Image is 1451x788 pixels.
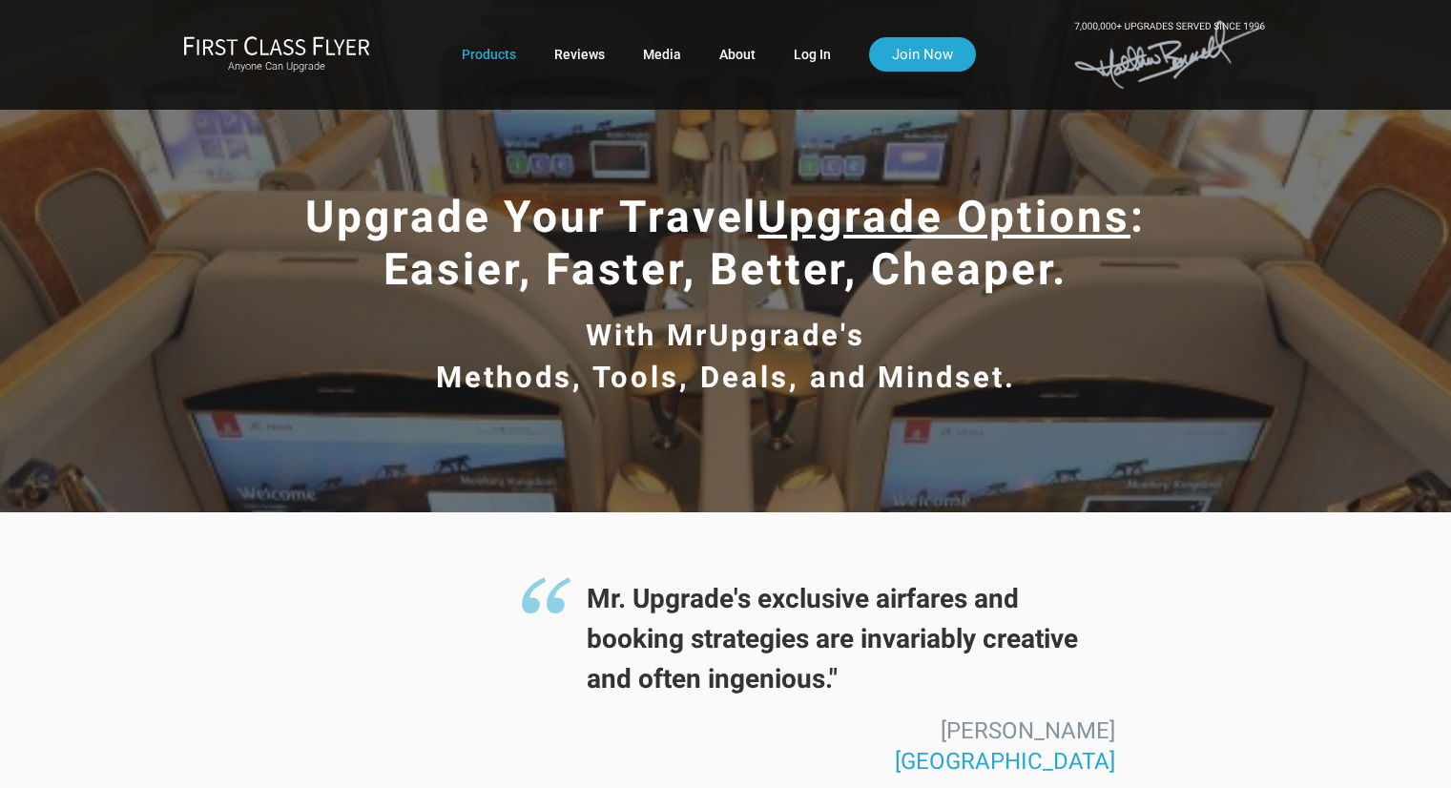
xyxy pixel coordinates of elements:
[183,35,370,73] a: First Class FlyerAnyone Can Upgrade
[869,37,976,72] a: Join Now
[436,318,1016,394] span: With MrUpgrade's Methods, Tools, Deals, and Mindset.
[941,717,1115,744] span: [PERSON_NAME]
[719,37,756,72] a: About
[757,191,1130,242] span: Upgrade Options
[462,37,516,72] a: Products
[183,35,370,55] img: First Class Flyer
[643,37,681,72] a: Media
[520,579,1116,699] span: Mr. Upgrade's exclusive airfares and booking strategies are invariably creative and often ingenio...
[183,60,370,73] small: Anyone Can Upgrade
[554,37,605,72] a: Reviews
[895,748,1115,775] span: [GEOGRAPHIC_DATA]
[794,37,831,72] a: Log In
[305,191,1146,295] span: Upgrade Your Travel : Easier, Faster, Better, Cheaper.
